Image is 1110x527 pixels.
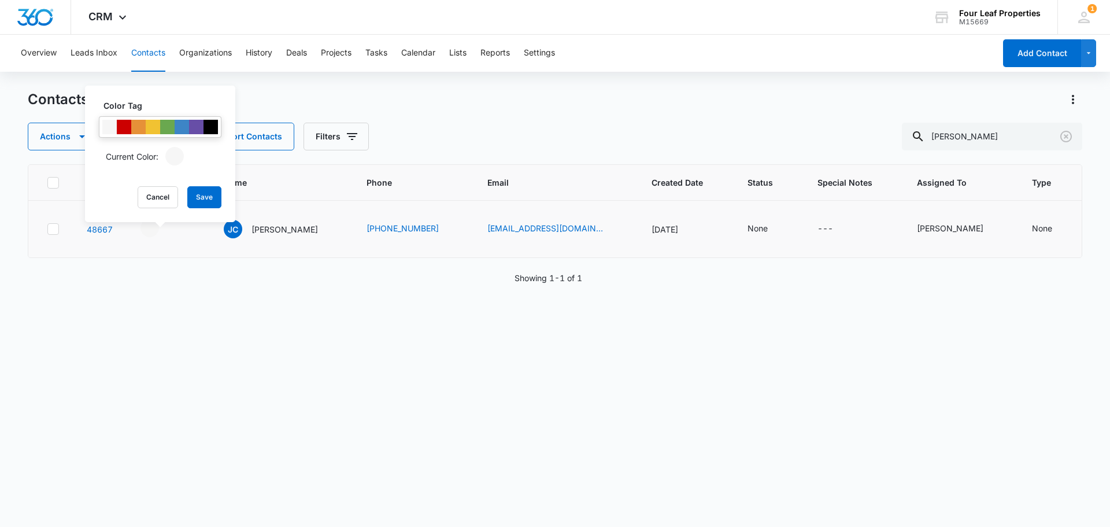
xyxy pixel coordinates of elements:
div: Email - jeraddee23@gmail.com - Select to Edit Field [487,222,624,236]
button: Settings [524,35,555,72]
button: Actions [1064,90,1082,109]
span: Name [224,176,322,189]
input: Search Contacts [902,123,1082,150]
span: Email [487,176,607,189]
div: Phone - (903) 812-6098 - Select to Edit Field [367,222,460,236]
p: Current Color: [106,150,158,163]
button: Overview [21,35,57,72]
span: Special Notes [817,176,872,189]
div: [DATE] [652,223,720,235]
button: Organizations [179,35,232,72]
a: [EMAIL_ADDRESS][DOMAIN_NAME] [487,222,603,234]
label: Color Tag [103,99,226,112]
div: #CC0000 [117,120,131,134]
div: #3d85c6 [175,120,189,134]
span: Type [1032,176,1056,189]
div: #000000 [203,120,218,134]
div: Type - None - Select to Edit Field [1032,222,1073,236]
button: Lists [449,35,467,72]
span: CRM [88,10,113,23]
div: None [1032,222,1052,234]
h1: Contacts [28,91,88,108]
div: Name - Jerad Craine - Select to Edit Field [224,220,339,238]
div: Special Notes - - Select to Edit Field [817,222,854,236]
button: Import Contacts [189,123,294,150]
button: Contacts [131,35,165,72]
div: #6aa84f [160,120,175,134]
div: Status - None - Select to Edit Field [748,222,789,236]
div: #F6F6F6 [102,120,117,134]
div: account id [959,18,1041,26]
span: Status [748,176,773,189]
p: Showing 1-1 of 1 [515,272,582,284]
button: Add Contact [1003,39,1081,67]
div: #f1c232 [146,120,160,134]
div: None [748,222,768,234]
div: #e69138 [131,120,146,134]
a: Navigate to contact details page for Jerad Craine [87,224,113,234]
button: Calendar [401,35,435,72]
p: [PERSON_NAME] [251,223,318,235]
button: Deals [286,35,307,72]
span: Phone [367,176,443,189]
span: 1 [1087,4,1097,13]
div: #674ea7 [189,120,203,134]
button: Cancel [138,186,178,208]
button: Filters [304,123,369,150]
button: History [246,35,272,72]
button: Projects [321,35,351,72]
div: notifications count [1087,4,1097,13]
div: --- [817,222,833,236]
span: Assigned To [917,176,987,189]
button: Save [187,186,221,208]
span: JC [224,220,242,238]
div: account name [959,9,1041,18]
button: Tasks [365,35,387,72]
button: Leads Inbox [71,35,117,72]
div: - - Select to Edit Field [140,219,180,237]
div: Assigned To - Eleida Romero - Select to Edit Field [917,222,1004,236]
a: [PHONE_NUMBER] [367,222,439,234]
button: Clear [1057,127,1075,146]
button: Reports [480,35,510,72]
div: [PERSON_NAME] [917,222,983,234]
button: Actions [28,123,99,150]
span: Created Date [652,176,703,189]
